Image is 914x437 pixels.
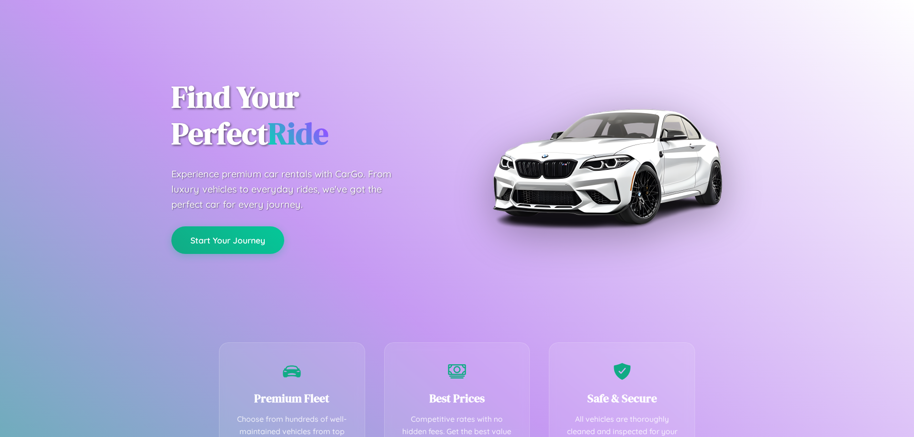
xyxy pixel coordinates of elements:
[171,166,409,212] p: Experience premium car rentals with CarGo. From luxury vehicles to everyday rides, we've got the ...
[399,390,516,406] h3: Best Prices
[488,48,726,285] img: Premium BMW car rental vehicle
[234,390,350,406] h3: Premium Fleet
[564,390,680,406] h3: Safe & Secure
[171,79,443,152] h1: Find Your Perfect
[268,113,328,154] span: Ride
[171,226,284,254] button: Start Your Journey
